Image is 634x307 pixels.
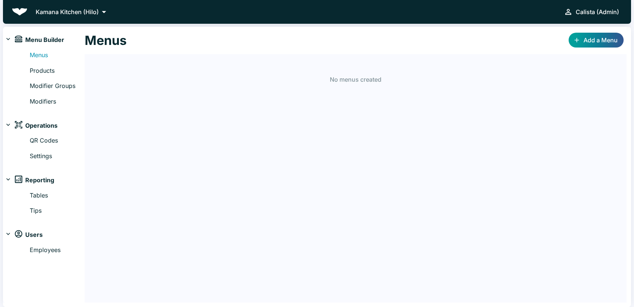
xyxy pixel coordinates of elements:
button: Kamana Kitchen (Hilo) [33,6,111,17]
a: Menus [30,50,85,60]
button: Add a Menu [569,33,624,48]
div: reportsReporting [3,173,85,188]
a: Tips [30,206,85,216]
img: users [15,230,22,238]
span: Menu Builder [25,35,64,45]
div: Calista (Admin) [576,7,619,17]
span: Operations [25,121,58,131]
a: Modifier Groups [30,81,85,91]
a: Modifiers [30,97,85,107]
a: Employees [30,245,85,255]
span: Reporting [25,176,54,185]
img: operations [15,121,22,128]
p: No menus created [89,75,622,84]
div: operationsOperations [3,118,85,133]
a: Settings [30,151,85,161]
img: reports [15,176,22,183]
button: Calista (Admin) [561,4,622,19]
a: Tables [30,191,85,200]
p: Kamana Kitchen (Hilo) [36,7,99,16]
img: menu [15,36,22,42]
a: QR Codes [30,136,85,146]
div: menuMenu Builder [3,33,85,48]
img: Beluga [12,8,27,16]
span: Users [25,230,43,240]
div: usersUsers [3,228,85,242]
a: Products [30,66,85,76]
h1: Menus [85,33,127,48]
